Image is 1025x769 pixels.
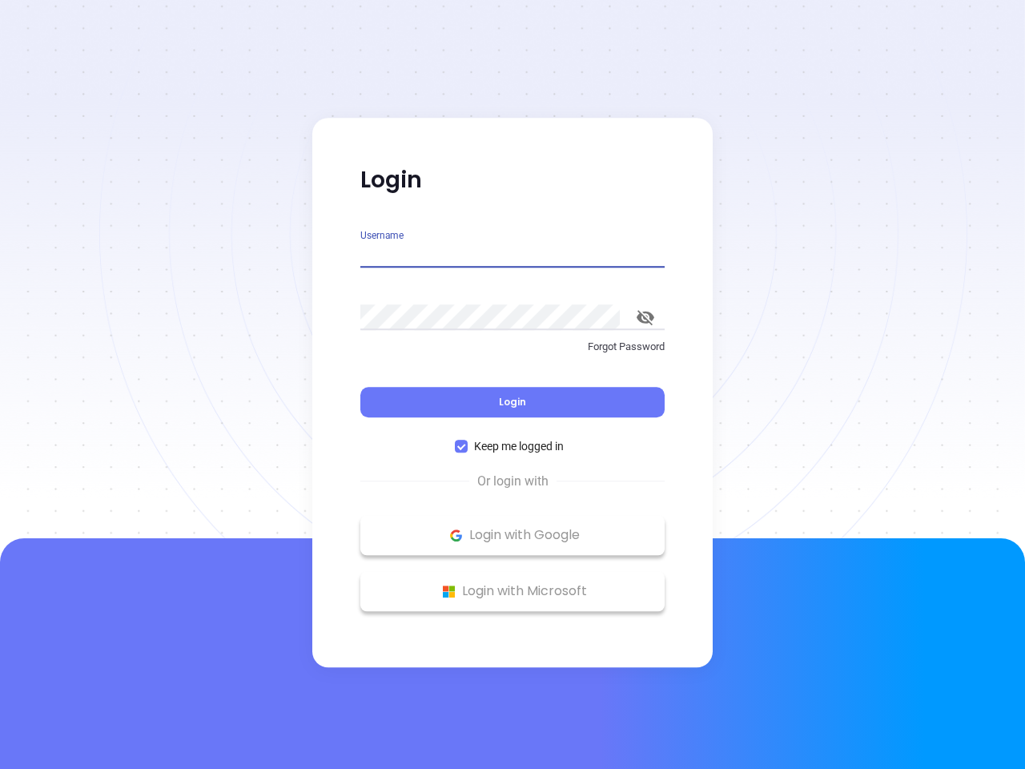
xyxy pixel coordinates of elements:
[360,231,404,240] label: Username
[499,395,526,409] span: Login
[360,387,665,417] button: Login
[360,571,665,611] button: Microsoft Logo Login with Microsoft
[368,523,657,547] p: Login with Google
[439,582,459,602] img: Microsoft Logo
[360,166,665,195] p: Login
[626,298,665,336] button: toggle password visibility
[360,339,665,368] a: Forgot Password
[368,579,657,603] p: Login with Microsoft
[469,472,557,491] span: Or login with
[360,515,665,555] button: Google Logo Login with Google
[360,339,665,355] p: Forgot Password
[468,437,570,455] span: Keep me logged in
[446,525,466,546] img: Google Logo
